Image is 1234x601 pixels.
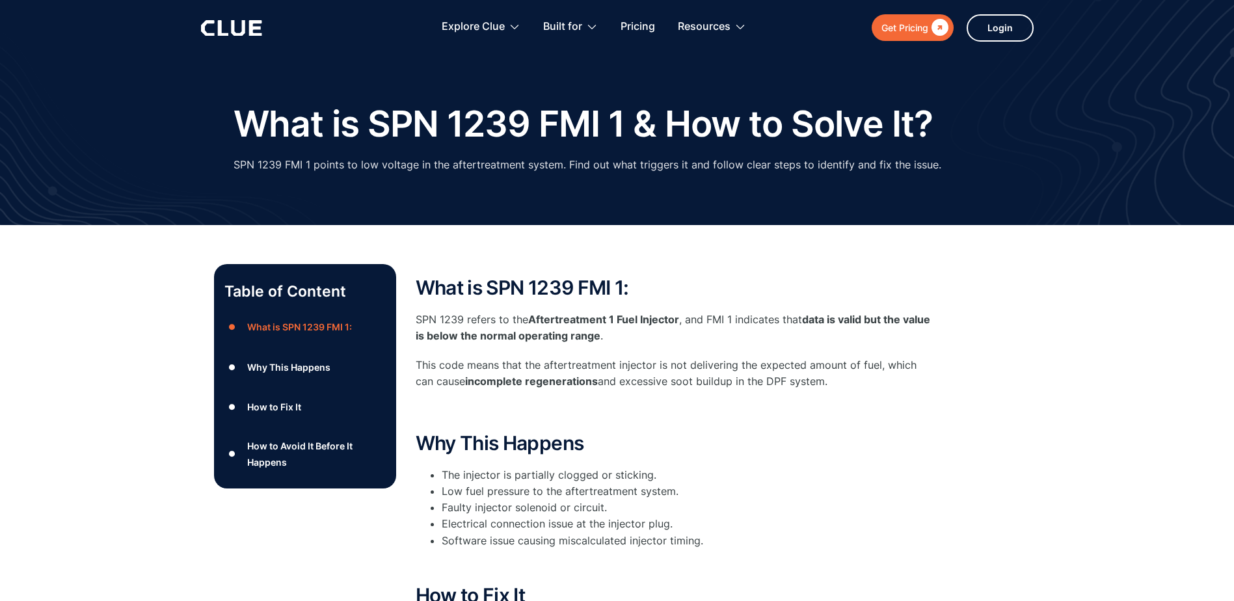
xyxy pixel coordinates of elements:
[224,438,386,470] a: ●How to Avoid It Before It Happens
[678,7,731,47] div: Resources
[416,277,936,299] h2: What is SPN 1239 FMI 1:
[442,500,936,516] li: Faulty injector solenoid or circuit.
[416,403,936,420] p: ‍
[224,397,240,417] div: ●
[234,104,933,144] h1: What is SPN 1239 FMI 1 & How to Solve It?
[621,7,655,47] a: Pricing
[224,397,386,417] a: ●How to Fix It
[416,433,936,454] h2: Why This Happens
[442,533,936,549] li: Software issue causing miscalculated injector timing.
[416,357,936,390] p: This code means that the aftertreatment injector is not delivering the expected amount of fuel, w...
[543,7,598,47] div: Built for
[442,7,505,47] div: Explore Clue
[247,399,301,415] div: How to Fix It
[247,359,330,375] div: Why This Happens
[416,313,930,342] strong: data is valid but the value is below the normal operating range
[543,7,582,47] div: Built for
[442,516,936,532] li: Electrical connection issue at the injector plug.
[416,555,936,572] p: ‍
[247,319,352,335] div: What is SPN 1239 FMI 1:
[678,7,746,47] div: Resources
[967,14,1034,42] a: Login
[442,483,936,500] li: Low fuel pressure to the aftertreatment system.
[442,7,520,47] div: Explore Clue
[416,312,936,344] p: SPN 1239 refers to the , and FMI 1 indicates that .
[247,438,385,470] div: How to Avoid It Before It Happens
[872,14,954,41] a: Get Pricing
[442,467,936,483] li: The injector is partially clogged or sticking.
[224,281,386,302] p: Table of Content
[224,317,386,337] a: ●What is SPN 1239 FMI 1:
[224,317,240,337] div: ●
[465,375,598,388] strong: incomplete regenerations
[881,20,928,36] div: Get Pricing
[224,357,240,377] div: ●
[528,313,679,326] strong: Aftertreatment 1 Fuel Injector
[224,444,240,464] div: ●
[234,157,941,173] p: SPN 1239 FMI 1 points to low voltage in the aftertreatment system. Find out what triggers it and ...
[928,20,948,36] div: 
[224,357,386,377] a: ●Why This Happens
